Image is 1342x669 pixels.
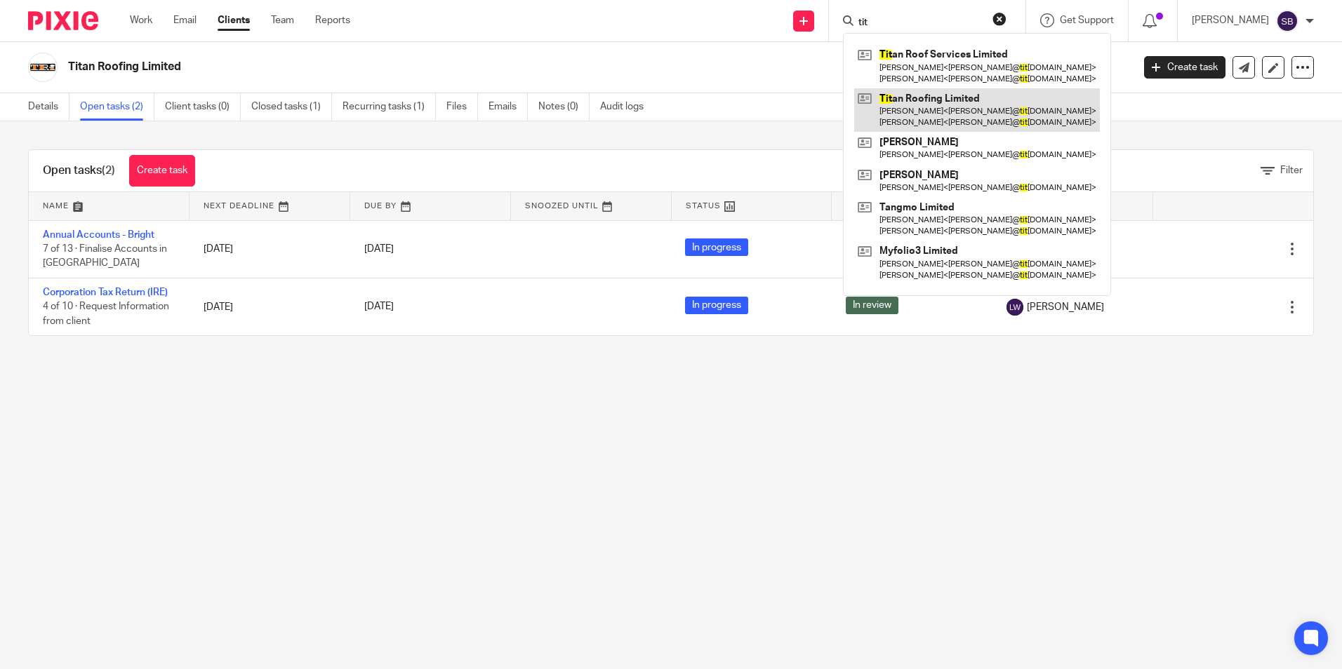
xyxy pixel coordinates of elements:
a: Annual Accounts - Bright [43,230,154,240]
h1: Open tasks [43,163,115,178]
span: 7 of 13 · Finalise Accounts in [GEOGRAPHIC_DATA] [43,244,167,269]
td: [DATE] [190,220,350,278]
td: [DATE] [190,278,350,335]
a: Details [28,93,69,121]
a: Open tasks (2) [80,93,154,121]
a: Reports [315,13,350,27]
a: Files [446,93,478,121]
span: [PERSON_NAME] [1027,300,1104,314]
a: Notes (0) [538,93,590,121]
a: Emails [489,93,528,121]
span: [DATE] [364,302,394,312]
a: Clients [218,13,250,27]
img: svg%3E [1006,299,1023,316]
span: Filter [1280,165,1303,175]
a: Audit logs [600,93,654,121]
a: Corporation Tax Return (IRE) [43,288,168,297]
a: Recurring tasks (1) [343,93,436,121]
span: [DATE] [364,244,394,254]
a: Client tasks (0) [165,93,241,121]
a: Create task [1144,56,1225,79]
a: Email [173,13,197,27]
span: Status [686,202,721,210]
span: In progress [685,297,748,314]
a: Work [130,13,152,27]
span: Snoozed Until [525,202,599,210]
a: Team [271,13,294,27]
span: Get Support [1060,15,1114,25]
p: [PERSON_NAME] [1192,13,1269,27]
span: (2) [102,165,115,176]
a: Create task [129,155,195,187]
img: Pixie [28,11,98,30]
span: 4 of 10 · Request Information from client [43,302,169,327]
span: In review [846,297,898,314]
h2: Titan Roofing Limited [68,60,912,74]
span: In progress [685,238,748,256]
input: Search [857,17,983,29]
img: svg%3E [1276,10,1298,32]
img: titan_roofing_logo.jpg [28,53,58,82]
button: Clear [992,12,1006,26]
a: Closed tasks (1) [251,93,332,121]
